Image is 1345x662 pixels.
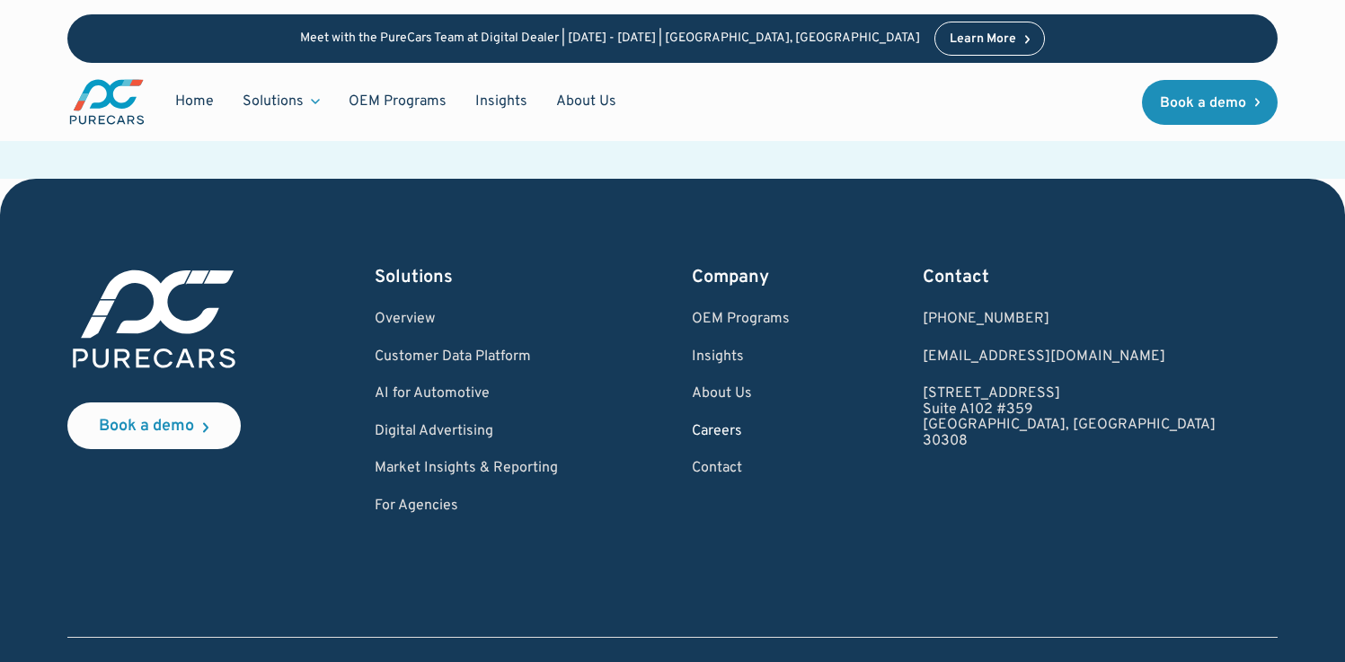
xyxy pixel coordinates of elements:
[228,84,334,119] div: Solutions
[934,22,1046,56] a: Learn More
[923,349,1216,366] a: Email us
[67,77,146,127] img: purecars logo
[692,386,790,402] a: About Us
[161,84,228,119] a: Home
[692,424,790,440] a: Careers
[375,499,558,515] a: For Agencies
[67,402,241,449] a: Book a demo
[950,33,1016,46] div: Learn More
[1142,80,1279,125] a: Book a demo
[375,349,558,366] a: Customer Data Platform
[923,386,1216,449] a: [STREET_ADDRESS]Suite A102 #359[GEOGRAPHIC_DATA], [GEOGRAPHIC_DATA]30308
[67,77,146,127] a: main
[923,265,1216,290] div: Contact
[542,84,631,119] a: About Us
[300,31,920,47] p: Meet with the PureCars Team at Digital Dealer | [DATE] - [DATE] | [GEOGRAPHIC_DATA], [GEOGRAPHIC_...
[692,349,790,366] a: Insights
[375,424,558,440] a: Digital Advertising
[375,461,558,477] a: Market Insights & Reporting
[67,265,241,374] img: purecars logo
[375,312,558,328] a: Overview
[692,312,790,328] a: OEM Programs
[1160,96,1246,110] div: Book a demo
[923,312,1216,328] div: [PHONE_NUMBER]
[243,92,304,111] div: Solutions
[334,84,461,119] a: OEM Programs
[461,84,542,119] a: Insights
[375,265,558,290] div: Solutions
[375,386,558,402] a: AI for Automotive
[99,419,194,435] div: Book a demo
[692,461,790,477] a: Contact
[692,265,790,290] div: Company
